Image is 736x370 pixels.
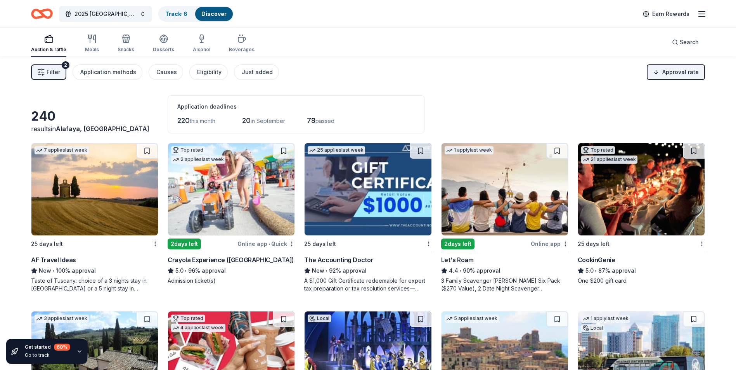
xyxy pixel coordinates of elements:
div: One $200 gift card [578,277,705,285]
div: The Accounting Doctor [304,255,373,265]
div: Go to track [25,352,70,358]
div: 25 applies last week [308,146,365,154]
span: • [595,268,597,274]
div: Meals [85,47,99,53]
span: passed [315,118,334,124]
button: Alcohol [193,31,210,57]
div: 2 days left [441,239,475,249]
div: 2 [62,61,69,69]
div: Local [308,315,331,322]
span: 5.0 [585,266,594,275]
div: Causes [156,67,177,77]
div: CookinGenie [578,255,615,265]
div: Crayola Experience ([GEOGRAPHIC_DATA]) [168,255,294,265]
div: 87% approval [578,266,705,275]
span: • [326,268,328,274]
a: Earn Rewards [638,7,694,21]
span: 5.0 [175,266,184,275]
div: 240 [31,109,158,124]
div: A $1,000 Gift Certificate redeemable for expert tax preparation or tax resolution services—recipi... [304,277,431,292]
span: 4.4 [449,266,458,275]
button: Just added [234,64,279,80]
div: 25 days left [31,239,63,249]
span: Approval rate [662,67,699,77]
span: in September [251,118,285,124]
div: Let's Roam [441,255,474,265]
a: Discover [201,10,227,17]
div: Admission ticket(s) [168,277,295,285]
div: results [31,124,158,133]
span: Alafaya, [GEOGRAPHIC_DATA] [56,125,149,133]
a: Image for The Accounting Doctor25 applieslast week25 days leftThe Accounting DoctorNew•92% approv... [304,143,431,292]
div: Online app [531,239,568,249]
div: 25 days left [304,239,336,249]
span: 220 [177,116,190,124]
div: 2 days left [168,239,201,249]
a: Track· 6 [165,10,187,17]
div: 2 applies last week [171,156,225,164]
div: 7 applies last week [35,146,89,154]
div: 60 % [54,344,70,351]
span: this month [190,118,215,124]
div: Auction & raffle [31,47,66,53]
button: Application methods [73,64,142,80]
span: New [312,266,324,275]
span: Search [680,38,699,47]
span: • [459,268,461,274]
img: Image for Crayola Experience (Orlando) [168,143,294,235]
button: Track· 6Discover [158,6,234,22]
div: 96% approval [168,266,295,275]
div: Desserts [153,47,174,53]
div: 1 apply last week [581,315,630,323]
span: 20 [242,116,251,124]
span: New [39,266,51,275]
img: Image for CookinGenie [578,143,705,235]
button: Beverages [229,31,255,57]
button: Desserts [153,31,174,57]
div: Top rated [171,315,205,322]
div: 25 days left [578,239,610,249]
span: • [52,268,54,274]
button: Meals [85,31,99,57]
div: Local [581,324,604,332]
div: 90% approval [441,266,568,275]
a: Image for Crayola Experience (Orlando)Top rated2 applieslast week2days leftOnline app•QuickCrayol... [168,143,295,285]
img: Image for Let's Roam [442,143,568,235]
div: Taste of Tuscany: choice of a 3 nights stay in [GEOGRAPHIC_DATA] or a 5 night stay in [GEOGRAPHIC... [31,277,158,292]
span: Filter [47,67,60,77]
a: Image for CookinGenieTop rated21 applieslast week25 days leftCookinGenie5.0•87% approvalOne $200 ... [578,143,705,285]
div: 1 apply last week [445,146,494,154]
div: 5 applies last week [445,315,499,323]
div: 3 applies last week [35,315,89,323]
div: Eligibility [197,67,222,77]
button: Eligibility [189,64,228,80]
button: Approval rate [647,64,705,80]
a: Home [31,5,53,23]
button: Auction & raffle [31,31,66,57]
div: 4 applies last week [171,324,225,332]
div: Online app Quick [237,239,295,249]
button: Causes [149,64,183,80]
span: 78 [307,116,315,124]
div: 3 Family Scavenger [PERSON_NAME] Six Pack ($270 Value), 2 Date Night Scavenger [PERSON_NAME] Two ... [441,277,568,292]
a: Image for AF Travel Ideas7 applieslast week25 days leftAF Travel IdeasNew•100% approvalTaste of T... [31,143,158,292]
div: Application deadlines [177,102,415,111]
div: Get started [25,344,70,351]
div: Top rated [171,146,205,154]
div: 21 applies last week [581,156,637,164]
div: AF Travel Ideas [31,255,76,265]
div: Snacks [118,47,134,53]
div: Beverages [229,47,255,53]
div: Application methods [80,67,136,77]
div: 100% approval [31,266,158,275]
img: Image for The Accounting Doctor [305,143,431,235]
span: • [185,268,187,274]
button: 2025 [GEOGRAPHIC_DATA], [GEOGRAPHIC_DATA] 449th Bomb Group WWII Reunion [59,6,152,22]
img: Image for AF Travel Ideas [31,143,158,235]
button: Snacks [118,31,134,57]
div: Just added [242,67,273,77]
a: Image for Let's Roam1 applylast week2days leftOnline appLet's Roam4.4•90% approval3 Family Scaven... [441,143,568,292]
button: Filter2 [31,64,66,80]
span: in [51,125,149,133]
div: Alcohol [193,47,210,53]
